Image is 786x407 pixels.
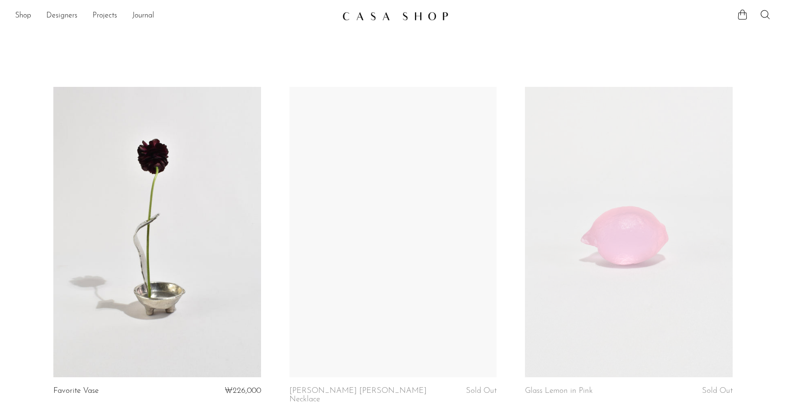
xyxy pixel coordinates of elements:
a: Projects [93,10,117,22]
a: Journal [132,10,154,22]
nav: Desktop navigation [15,8,335,24]
a: [PERSON_NAME] [PERSON_NAME] Necklace [289,387,429,404]
a: Designers [46,10,77,22]
ul: NEW HEADER MENU [15,8,335,24]
span: Sold Out [702,387,733,395]
span: ₩226,000 [225,387,261,395]
a: Shop [15,10,31,22]
a: Glass Lemon in Pink [525,387,593,395]
a: Favorite Vase [53,387,99,395]
span: Sold Out [466,387,497,395]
